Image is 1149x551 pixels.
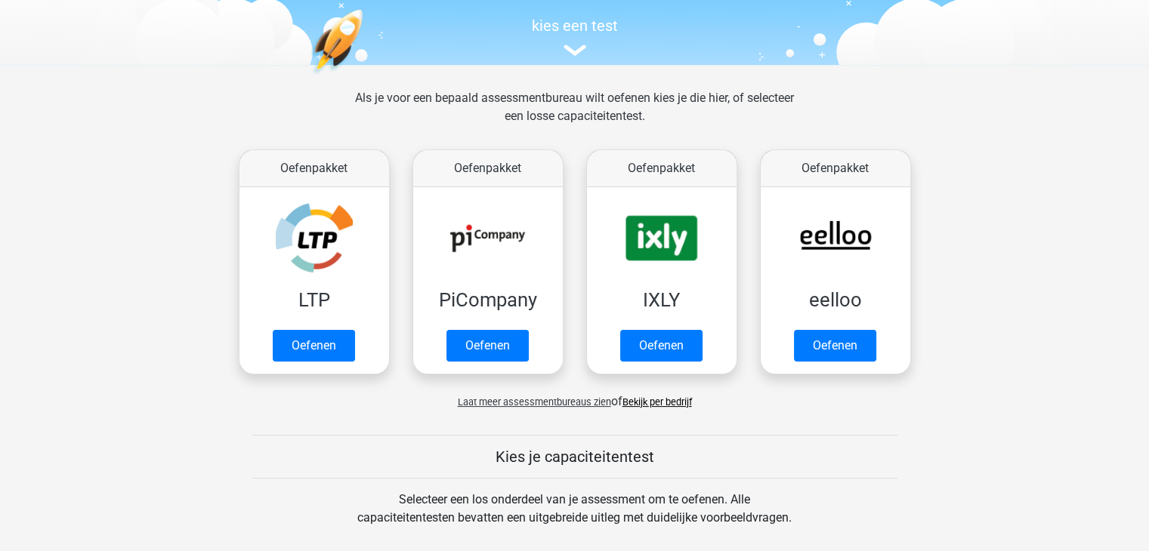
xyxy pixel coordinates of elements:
[227,17,922,57] a: kies een test
[794,330,876,362] a: Oefenen
[620,330,703,362] a: Oefenen
[252,448,897,466] h5: Kies je capaciteitentest
[227,17,922,35] h5: kies een test
[564,45,586,56] img: assessment
[310,9,422,146] img: oefenen
[343,491,806,545] div: Selecteer een los onderdeel van je assessment om te oefenen. Alle capaciteitentesten bevatten een...
[446,330,529,362] a: Oefenen
[458,396,611,408] span: Laat meer assessmentbureaus zien
[227,380,922,411] div: of
[273,330,355,362] a: Oefenen
[622,396,692,408] a: Bekijk per bedrijf
[343,89,806,143] div: Als je voor een bepaald assessmentbureau wilt oefenen kies je die hier, of selecteer een losse ca...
